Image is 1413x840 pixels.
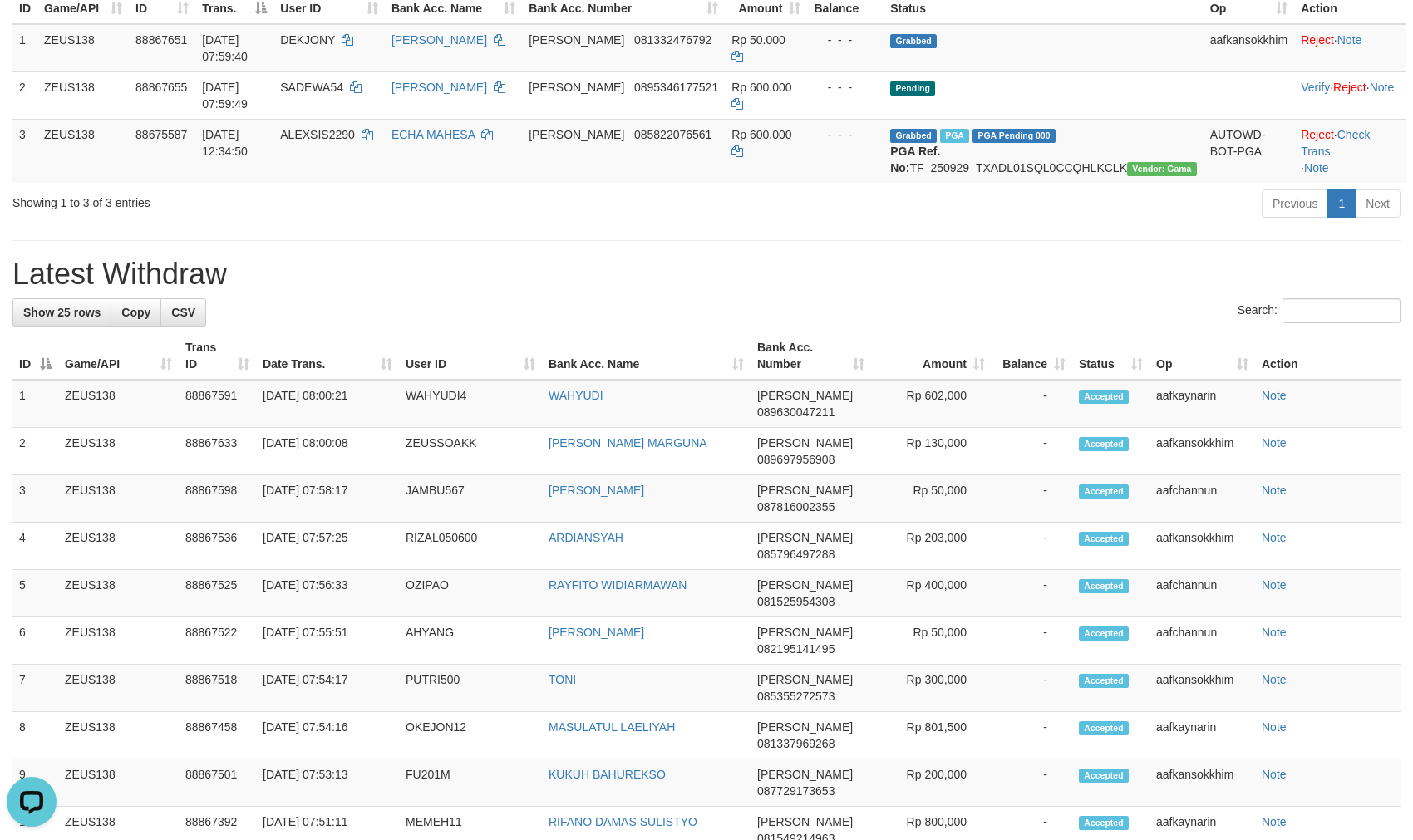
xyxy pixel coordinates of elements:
[256,332,399,380] th: Date Trans.: activate to sort column ascending
[1079,532,1129,546] span: Accepted
[1355,189,1401,218] a: Next
[399,332,542,380] th: User ID: activate to sort column ascending
[992,665,1072,712] td: -
[37,24,129,72] td: ZEUS138
[992,759,1072,807] td: -
[12,188,576,211] div: Showing 1 to 3 of 3 entries
[58,617,179,665] td: ZEUS138
[399,380,542,428] td: WAHYUDI4
[12,258,1401,291] h1: Latest Withdraw
[549,626,644,639] a: [PERSON_NAME]
[37,119,129,183] td: ZEUS138
[1262,389,1287,402] a: Note
[179,475,256,523] td: 88867598
[871,380,992,428] td: Rp 602,000
[12,570,58,617] td: 5
[179,759,256,807] td: 88867501
[1294,24,1406,72] td: ·
[529,128,624,141] span: [PERSON_NAME]
[871,759,992,807] td: Rp 200,000
[871,712,992,759] td: Rp 801,500
[992,617,1072,665] td: -
[135,128,187,141] span: 88675587
[1283,298,1401,323] input: Search:
[1301,128,1370,158] a: Check Trans
[814,32,877,48] div: - - -
[992,570,1072,617] td: -
[992,428,1072,475] td: -
[23,306,101,319] span: Show 25 rows
[12,119,37,183] td: 3
[940,129,969,143] span: Marked by aafpengsreynich
[1262,720,1287,734] a: Note
[1294,119,1406,183] td: · ·
[1262,578,1287,592] a: Note
[1262,189,1328,218] a: Previous
[111,298,161,327] a: Copy
[814,79,877,96] div: - - -
[731,128,791,141] span: Rp 600.000
[884,119,1204,183] td: TF_250929_TXADL01SQL0CCQHLKCLK
[58,475,179,523] td: ZEUS138
[280,81,343,94] span: SADEWA54
[256,428,399,475] td: [DATE] 08:00:08
[549,389,603,402] a: WAHYUDI
[202,33,248,63] span: [DATE] 07:59:40
[992,712,1072,759] td: -
[757,436,853,449] span: [PERSON_NAME]
[1150,617,1255,665] td: aafchannun
[256,665,399,712] td: [DATE] 07:54:17
[12,617,58,665] td: 6
[549,815,697,828] a: RIFANO DAMAS SULISTYO
[171,306,195,319] span: CSV
[391,33,487,47] a: [PERSON_NAME]
[179,523,256,570] td: 88867536
[757,768,853,781] span: [PERSON_NAME]
[1301,81,1330,94] a: Verify
[1150,523,1255,570] td: aafkansokkhim
[871,665,992,712] td: Rp 300,000
[1262,626,1287,639] a: Note
[1238,298,1401,323] label: Search:
[757,484,853,497] span: [PERSON_NAME]
[1204,24,1294,72] td: aafkansokkhim
[160,298,206,327] a: CSV
[1337,33,1362,47] a: Note
[280,128,355,141] span: ALEXSIS2290
[179,428,256,475] td: 88867633
[1301,128,1334,141] a: Reject
[12,665,58,712] td: 7
[757,642,835,656] span: Copy 082195141495 to clipboard
[179,712,256,759] td: 88867458
[634,128,711,141] span: Copy 085822076561 to clipboard
[1079,721,1129,735] span: Accepted
[256,380,399,428] td: [DATE] 08:00:21
[179,617,256,665] td: 88867522
[1262,768,1287,781] a: Note
[871,428,992,475] td: Rp 130,000
[179,665,256,712] td: 88867518
[37,71,129,119] td: ZEUS138
[634,81,718,94] span: Copy 0895346177521 to clipboard
[7,7,57,56] button: Open LiveChat chat widget
[972,129,1056,143] span: PGA Pending
[58,712,179,759] td: ZEUS138
[12,475,58,523] td: 3
[121,306,150,319] span: Copy
[399,712,542,759] td: OKEJON12
[135,33,187,47] span: 88867651
[399,570,542,617] td: OZIPAO
[1150,380,1255,428] td: aafkaynarin
[992,523,1072,570] td: -
[890,129,937,143] span: Grabbed
[12,24,37,72] td: 1
[1150,712,1255,759] td: aafkaynarin
[549,578,687,592] a: RAYFITO WIDIARMAWAN
[256,759,399,807] td: [DATE] 07:53:13
[1262,531,1287,544] a: Note
[1150,665,1255,712] td: aafkansokkhim
[757,737,835,750] span: Copy 081337969268 to clipboard
[549,720,675,734] a: MASULATUL LAELIYAH
[1079,437,1129,451] span: Accepted
[280,33,335,47] span: DEKJONY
